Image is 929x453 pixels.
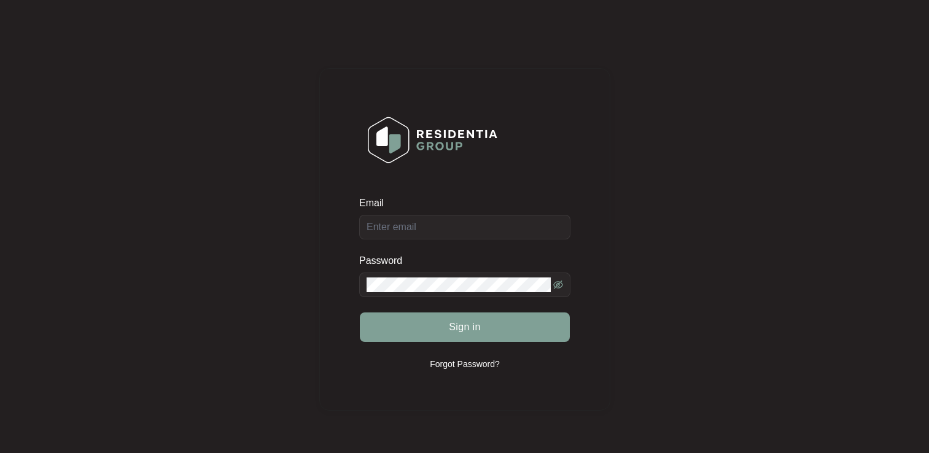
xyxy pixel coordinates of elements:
[430,358,500,370] p: Forgot Password?
[553,280,563,290] span: eye-invisible
[449,320,481,335] span: Sign in
[367,277,551,292] input: Password
[359,215,570,239] input: Email
[360,109,505,171] img: Login Logo
[359,197,392,209] label: Email
[359,255,411,267] label: Password
[360,312,570,342] button: Sign in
